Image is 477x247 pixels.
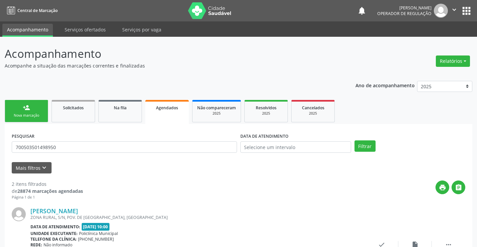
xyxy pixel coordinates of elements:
[436,55,470,67] button: Relatórios
[17,8,58,13] span: Central de Marcação
[63,105,84,111] span: Solicitados
[455,184,462,191] i: 
[240,131,289,141] label: DATA DE ATENDIMENTO
[302,105,324,111] span: Cancelados
[256,105,276,111] span: Resolvidos
[117,24,166,35] a: Serviços por vaga
[240,141,351,153] input: Selecione um intervalo
[12,162,52,174] button: Mais filtroskeyboard_arrow_down
[156,105,178,111] span: Agendados
[434,4,448,18] img: img
[355,81,415,89] p: Ano de acompanhamento
[5,5,58,16] a: Central de Marcação
[114,105,127,111] span: Na fila
[10,113,43,118] div: Nova marcação
[197,105,236,111] span: Não compareceram
[5,45,332,62] p: Acompanhamento
[79,231,118,236] span: Policlínica Municipal
[30,215,365,220] div: ZONA RURAL, S/N, POV. DE [GEOGRAPHIC_DATA], [GEOGRAPHIC_DATA]
[12,141,237,153] input: Nome, CNS
[30,207,78,215] a: [PERSON_NAME]
[12,207,26,221] img: img
[461,5,472,17] button: apps
[357,6,367,15] button: notifications
[249,111,283,116] div: 2025
[2,24,53,37] a: Acompanhamento
[354,140,376,152] button: Filtrar
[197,111,236,116] div: 2025
[60,24,110,35] a: Serviços ofertados
[23,104,30,111] div: person_add
[30,224,80,230] b: Data de atendimento:
[448,4,461,18] button: 
[17,188,83,194] strong: 28874 marcações agendadas
[296,111,330,116] div: 2025
[41,164,48,171] i: keyboard_arrow_down
[30,236,77,242] b: Telefone da clínica:
[82,223,110,231] span: [DATE] 10:00
[12,131,34,141] label: PESQUISAR
[5,62,332,69] p: Acompanhe a situação das marcações correntes e finalizadas
[435,180,449,194] button: print
[12,180,83,188] div: 2 itens filtrados
[30,231,78,236] b: Unidade executante:
[12,195,83,200] div: Página 1 de 1
[377,5,431,11] div: [PERSON_NAME]
[439,184,446,191] i: print
[377,11,431,16] span: Operador de regulação
[452,180,465,194] button: 
[451,6,458,13] i: 
[78,236,114,242] span: [PHONE_NUMBER]
[12,188,83,195] div: de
